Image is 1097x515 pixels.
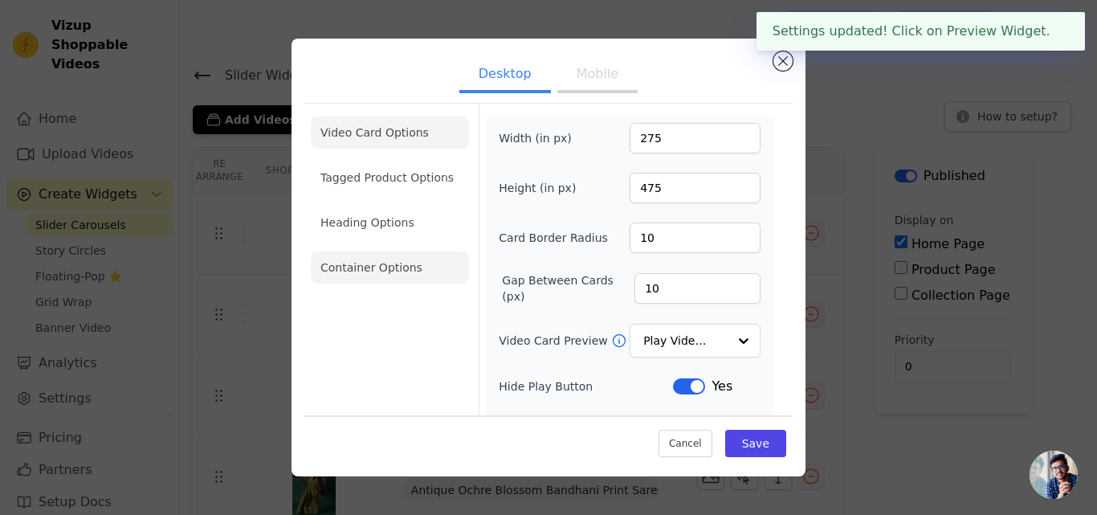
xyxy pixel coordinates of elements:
label: Height (in px) [499,180,586,196]
a: Open chat [1030,451,1078,499]
label: Gap Between Cards (px) [502,272,634,305]
button: Save [725,430,786,457]
label: Video Card Preview [499,333,610,349]
div: Settings updated! Click on Preview Widget. [756,12,1085,51]
button: Close [1050,22,1069,41]
label: Width (in px) [499,130,586,146]
button: Mobile [557,58,638,93]
label: Card Border Radius [499,230,608,246]
label: Hide Play Button [499,378,673,394]
button: Cancel [659,430,712,457]
li: Container Options [311,251,469,284]
li: Tagged Product Options [311,161,469,194]
li: Video Card Options [311,116,469,149]
button: Close modal [773,51,793,71]
span: Yes [712,377,732,396]
li: Heading Options [311,206,469,239]
button: Desktop [459,58,551,93]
